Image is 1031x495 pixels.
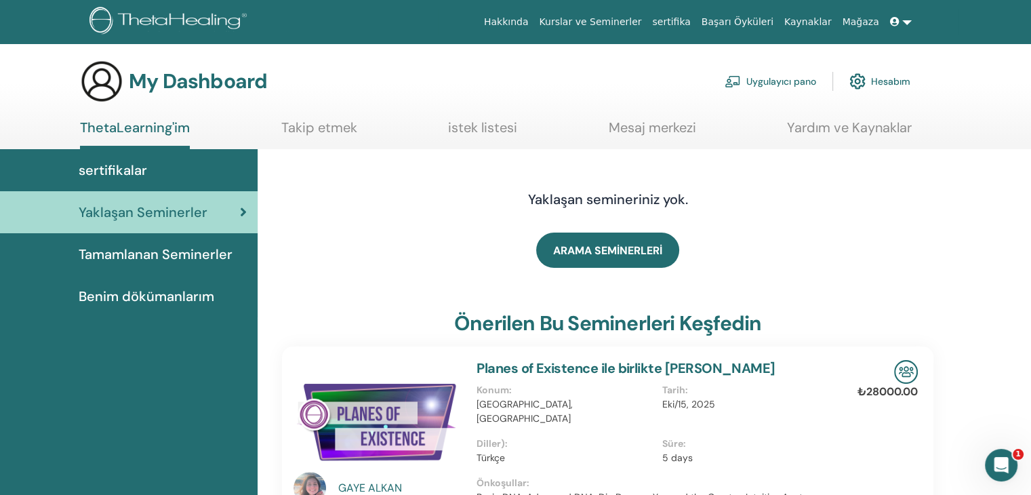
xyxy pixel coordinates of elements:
a: ThetaLearning'im [80,119,190,149]
p: ₺28000.00 [857,384,918,400]
p: Önkoşullar : [477,476,847,490]
span: ARAMA SEMİNERLERİ [553,243,662,258]
h3: My Dashboard [129,69,267,94]
img: In-Person Seminar [894,360,918,384]
a: Hakkında [479,9,534,35]
a: Mağaza [836,9,884,35]
p: 5 days [662,451,839,465]
a: Kaynaklar [779,9,837,35]
a: Mesaj merkezi [609,119,696,146]
img: logo.png [89,7,251,37]
a: Yardım ve Kaynaklar [787,119,912,146]
a: ARAMA SEMİNERLERİ [536,233,679,268]
img: cog.svg [849,70,866,93]
img: chalkboard-teacher.svg [725,75,741,87]
p: Süre : [662,437,839,451]
span: 1 [1013,449,1024,460]
h4: Yaklaşan semineriniz yok. [395,191,822,207]
a: istek listesi [448,119,517,146]
p: Eki/15, 2025 [662,397,839,412]
a: Hesabım [849,66,910,96]
h3: Önerilen bu seminerleri keşfedin [454,311,761,336]
a: Başarı Öyküleri [696,9,779,35]
a: sertifika [647,9,695,35]
a: Takip etmek [281,119,357,146]
a: Planes of Existence ile birlikte [PERSON_NAME] [477,359,775,377]
p: [GEOGRAPHIC_DATA], [GEOGRAPHIC_DATA] [477,397,653,426]
img: generic-user-icon.jpg [80,60,123,103]
p: Diller) : [477,437,653,451]
p: Tarih : [662,383,839,397]
span: Tamamlanan Seminerler [79,244,233,264]
span: Yaklaşan Seminerler [79,202,207,222]
a: Uygulayıcı pano [725,66,816,96]
iframe: Intercom live chat [985,449,1017,481]
span: Benim dökümanlarım [79,286,214,306]
p: Konum : [477,383,653,397]
span: sertifikalar [79,160,147,180]
p: Türkçe [477,451,653,465]
img: Planes of Existence [294,360,460,476]
a: Kurslar ve Seminerler [533,9,647,35]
